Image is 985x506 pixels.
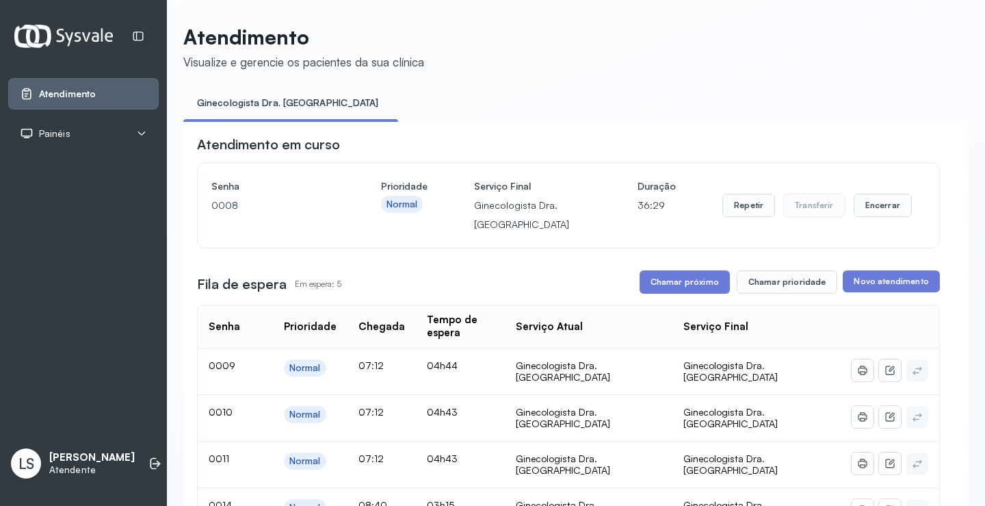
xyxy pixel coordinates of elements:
[427,453,458,464] span: 04h43
[209,453,229,464] span: 0011
[474,177,591,196] h4: Serviço Final
[197,135,340,154] h3: Atendimento em curso
[640,270,730,294] button: Chamar próximo
[209,359,235,371] span: 0009
[386,199,418,210] div: Normal
[284,320,337,333] div: Prioridade
[183,25,424,49] p: Atendimento
[474,196,591,234] p: Ginecologista Dra. [GEOGRAPHIC_DATA]
[358,359,384,371] span: 07:12
[49,451,135,464] p: [PERSON_NAME]
[683,320,748,333] div: Serviço Final
[289,409,321,420] div: Normal
[39,128,70,140] span: Painéis
[295,275,341,294] p: Em espera: 5
[722,194,775,217] button: Repetir
[289,455,321,467] div: Normal
[20,87,147,101] a: Atendimento
[358,406,384,418] span: 07:12
[638,196,676,215] p: 36:29
[683,453,778,477] span: Ginecologista Dra. [GEOGRAPHIC_DATA]
[427,359,458,371] span: 04h44
[427,406,458,418] span: 04h43
[209,406,233,418] span: 0010
[638,177,676,196] h4: Duração
[14,25,113,47] img: Logotipo do estabelecimento
[427,314,494,340] div: Tempo de espera
[683,359,778,383] span: Ginecologista Dra. [GEOGRAPHIC_DATA]
[183,92,393,114] a: Ginecologista Dra. [GEOGRAPHIC_DATA]
[516,320,583,333] div: Serviço Atual
[783,194,845,217] button: Transferir
[358,453,384,464] span: 07:12
[211,177,334,196] h4: Senha
[183,55,424,69] div: Visualize e gerencie os pacientes da sua clínica
[39,88,96,100] span: Atendimento
[209,320,240,333] div: Senha
[358,320,405,333] div: Chegada
[516,359,662,383] div: Ginecologista Dra. [GEOGRAPHIC_DATA]
[381,177,428,196] h4: Prioridade
[843,270,939,292] button: Novo atendimento
[683,406,778,430] span: Ginecologista Dra. [GEOGRAPHIC_DATA]
[289,362,321,374] div: Normal
[854,194,912,217] button: Encerrar
[516,453,662,477] div: Ginecologista Dra. [GEOGRAPHIC_DATA]
[516,406,662,430] div: Ginecologista Dra. [GEOGRAPHIC_DATA]
[197,275,287,294] h3: Fila de espera
[737,270,838,294] button: Chamar prioridade
[49,464,135,476] p: Atendente
[211,196,334,215] p: 0008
